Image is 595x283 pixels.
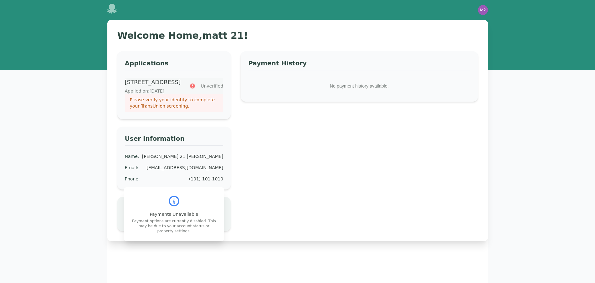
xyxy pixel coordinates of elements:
[125,59,223,70] h3: Applications
[146,164,223,171] div: [EMAIL_ADDRESS][DOMAIN_NAME]
[189,176,223,182] div: (101) 101-1010
[131,219,217,234] p: Payment options are currently disabled. This may be due to your account status or property settings.
[248,59,470,70] h3: Payment History
[130,97,218,109] p: Please verify your identity to complete your TransUnion screening.
[117,30,478,41] h1: Welcome Home, matt 21 !
[125,176,140,182] div: Phone :
[125,78,182,87] p: [STREET_ADDRESS]
[125,88,182,94] p: Applied on: [DATE]
[142,153,223,159] div: [PERSON_NAME] 21 [PERSON_NAME]
[125,164,139,171] div: Email :
[125,153,139,159] div: Name :
[201,83,223,89] span: Unverified
[131,211,217,217] p: Payments Unavailable
[125,134,223,146] h3: User Information
[248,78,470,94] p: No payment history available.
